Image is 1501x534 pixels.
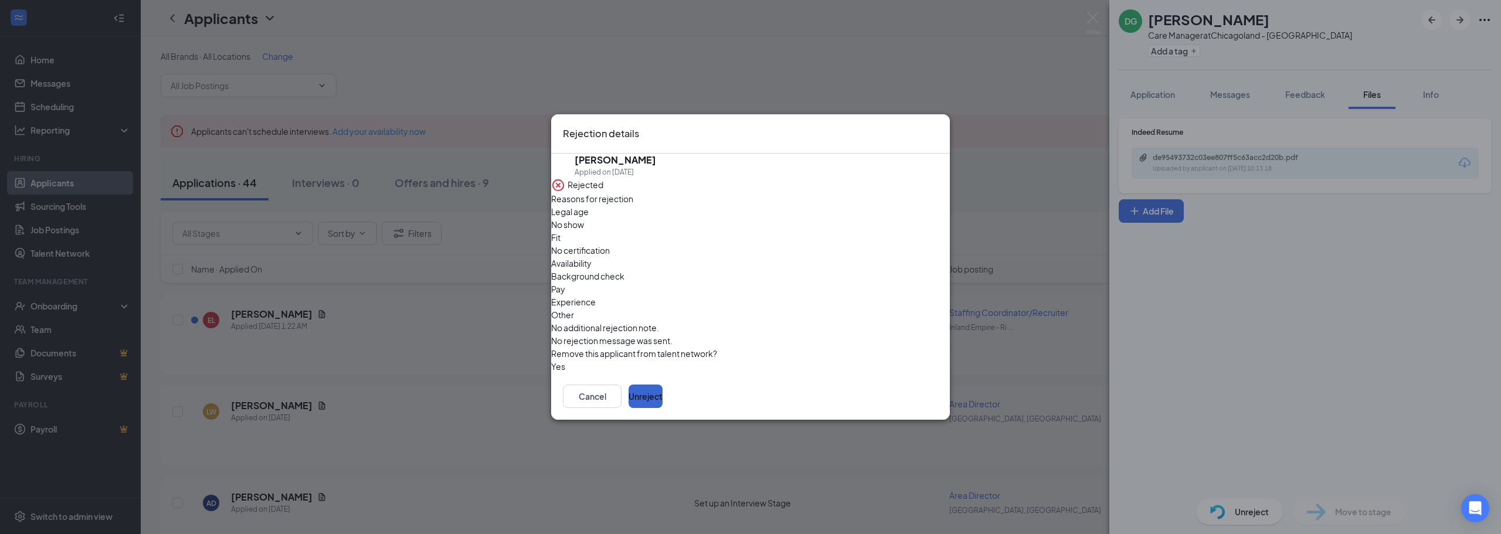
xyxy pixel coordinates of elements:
[551,322,659,333] span: No additional rejection note.
[551,231,561,244] span: Fit
[551,360,565,373] span: Yes
[551,205,589,218] span: Legal age
[551,335,673,346] span: No rejection message was sent.
[551,283,565,295] span: Pay
[551,348,717,359] span: Remove this applicant from talent network?
[551,257,592,270] span: Availability
[551,193,633,204] span: Reasons for rejection
[575,166,656,178] div: Applied on [DATE]
[551,295,596,308] span: Experience
[551,270,624,283] span: Background check
[575,154,656,166] h5: [PERSON_NAME]
[551,218,584,231] span: No show
[551,244,610,257] span: No certification
[551,178,565,192] svg: CircleCross
[563,126,639,141] h3: Rejection details
[1461,494,1489,522] div: Open Intercom Messenger
[568,178,603,192] span: Rejected
[629,385,663,408] button: Unreject
[563,385,622,408] button: Cancel
[551,308,574,321] span: Other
